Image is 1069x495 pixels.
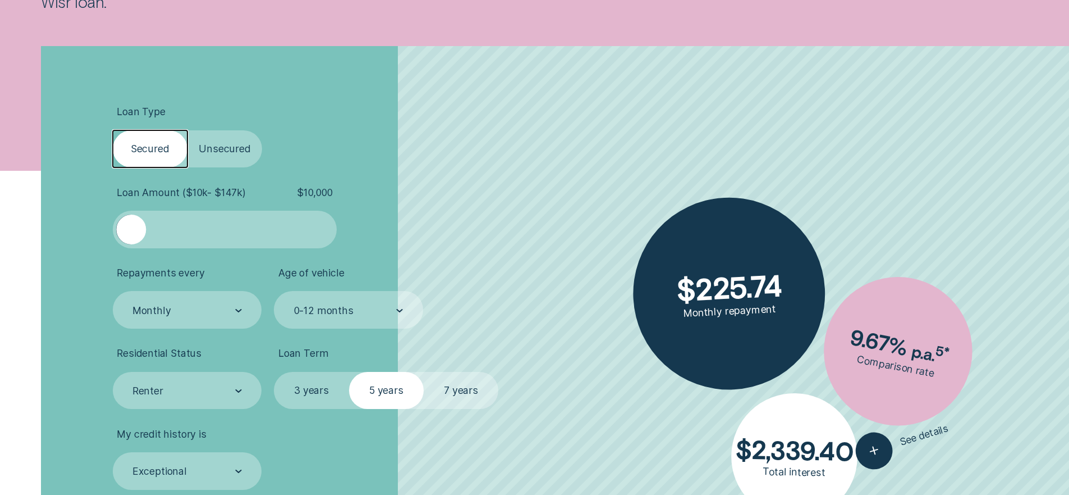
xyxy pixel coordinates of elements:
[132,465,187,478] div: Exceptional
[187,130,262,168] label: Unsecured
[297,187,333,199] span: $ 10,000
[117,428,206,440] span: My credit history is
[349,372,424,410] label: 5 years
[117,347,201,360] span: Residential Status
[898,422,950,448] span: See details
[117,187,246,199] span: Loan Amount ( $10k - $147k )
[278,347,328,360] span: Loan Term
[424,372,498,410] label: 7 years
[294,304,354,316] div: 0-12 months
[274,372,348,410] label: 3 years
[117,106,165,118] span: Loan Type
[132,304,171,316] div: Monthly
[278,267,345,279] span: Age of vehicle
[851,410,953,473] button: See details
[117,267,204,279] span: Repayments every
[113,130,187,168] label: Secured
[132,385,163,397] div: Renter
